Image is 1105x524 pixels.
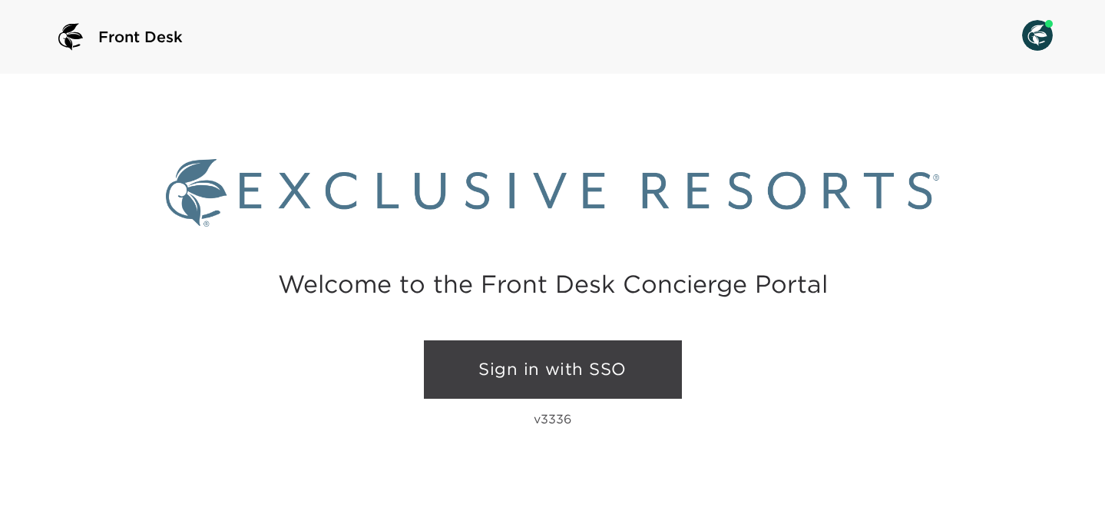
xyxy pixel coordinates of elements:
img: logo [52,18,89,55]
h2: Welcome to the Front Desk Concierge Portal [278,272,828,296]
a: Sign in with SSO [424,340,682,399]
span: Front Desk [98,26,183,48]
p: v3336 [534,411,571,426]
img: User [1022,20,1053,51]
img: Exclusive Resorts logo [166,159,939,227]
